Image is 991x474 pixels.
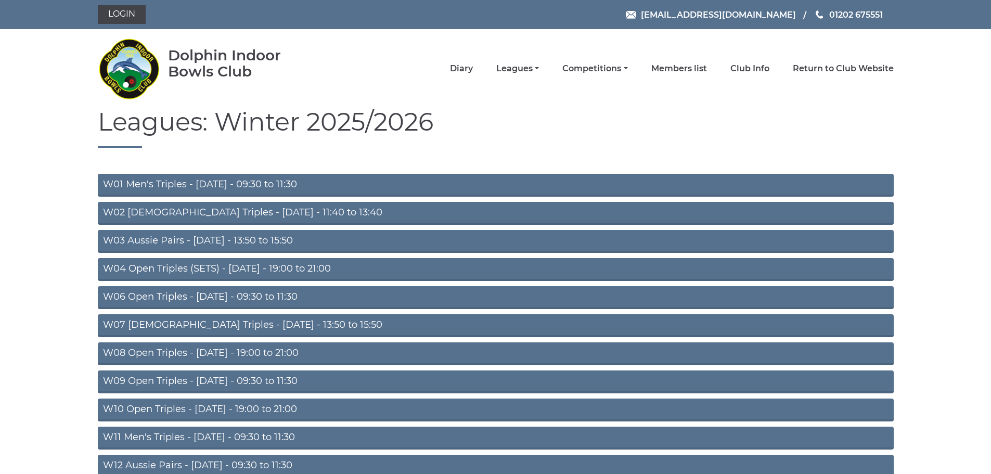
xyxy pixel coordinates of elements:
[98,314,894,337] a: W07 [DEMOGRAPHIC_DATA] Triples - [DATE] - 13:50 to 15:50
[98,342,894,365] a: W08 Open Triples - [DATE] - 19:00 to 21:00
[730,63,769,74] a: Club Info
[562,63,627,74] a: Competitions
[98,399,894,421] a: W10 Open Triples - [DATE] - 19:00 to 21:00
[98,258,894,281] a: W04 Open Triples (SETS) - [DATE] - 19:00 to 21:00
[814,8,883,21] a: Phone us 01202 675551
[98,108,894,148] h1: Leagues: Winter 2025/2026
[626,11,636,19] img: Email
[98,230,894,253] a: W03 Aussie Pairs - [DATE] - 13:50 to 15:50
[98,174,894,197] a: W01 Men's Triples - [DATE] - 09:30 to 11:30
[168,47,314,80] div: Dolphin Indoor Bowls Club
[98,286,894,309] a: W06 Open Triples - [DATE] - 09:30 to 11:30
[793,63,894,74] a: Return to Club Website
[98,5,146,24] a: Login
[641,9,796,19] span: [EMAIL_ADDRESS][DOMAIN_NAME]
[98,427,894,450] a: W11 Men's Triples - [DATE] - 09:30 to 11:30
[98,202,894,225] a: W02 [DEMOGRAPHIC_DATA] Triples - [DATE] - 11:40 to 13:40
[450,63,473,74] a: Diary
[496,63,539,74] a: Leagues
[98,32,160,105] img: Dolphin Indoor Bowls Club
[816,10,823,19] img: Phone us
[651,63,707,74] a: Members list
[626,8,796,21] a: Email [EMAIL_ADDRESS][DOMAIN_NAME]
[829,9,883,19] span: 01202 675551
[98,370,894,393] a: W09 Open Triples - [DATE] - 09:30 to 11:30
